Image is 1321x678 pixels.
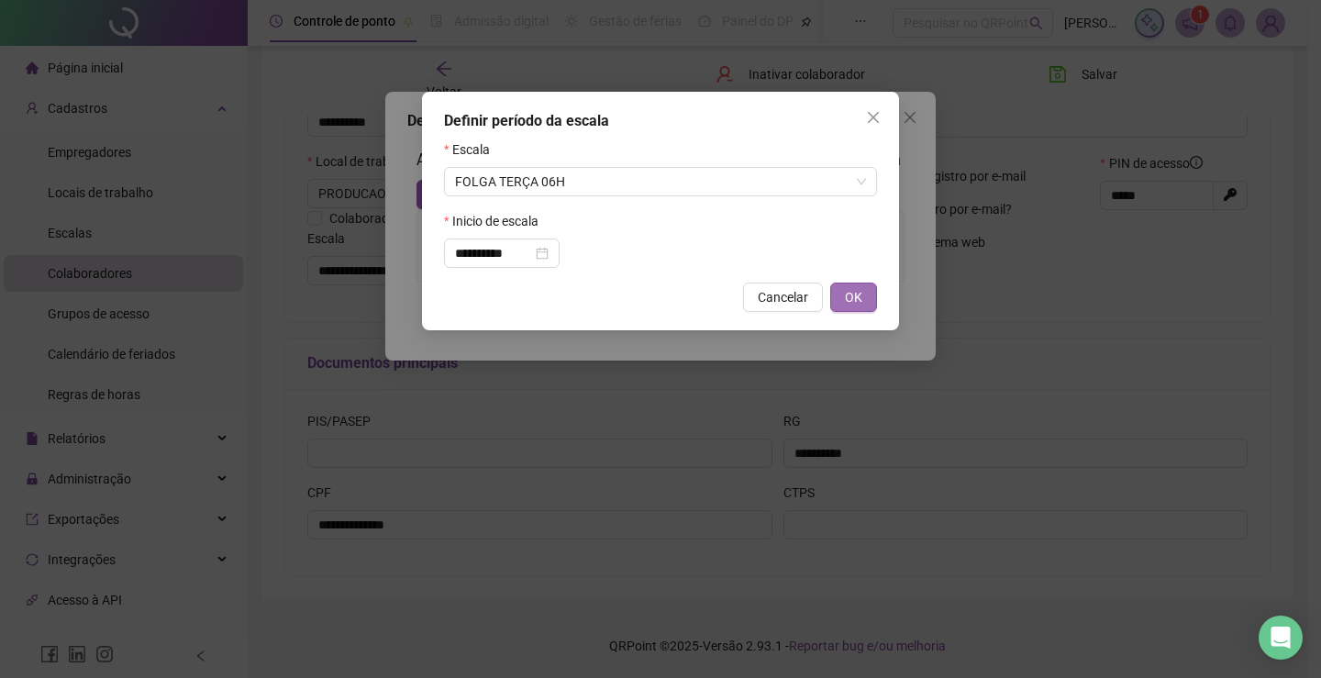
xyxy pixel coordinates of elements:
button: OK [830,283,877,312]
button: Close [859,103,888,132]
span: OK [845,287,862,307]
label: Inicio de escala [444,211,550,231]
span: FOLGA TERÇA 06H [455,168,866,195]
label: Escala [444,139,502,160]
div: Definir período da escala [444,110,877,132]
span: Cancelar [758,287,808,307]
span: close [866,110,881,125]
button: Cancelar [743,283,823,312]
div: Open Intercom Messenger [1259,616,1303,660]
